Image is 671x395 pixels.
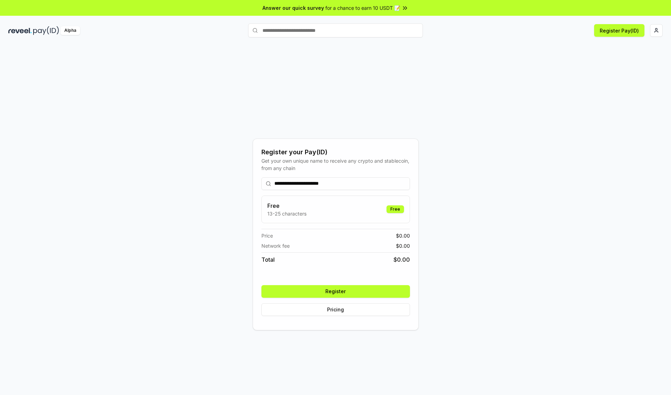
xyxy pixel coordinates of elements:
[267,202,306,210] h3: Free
[60,26,80,35] div: Alpha
[594,24,644,37] button: Register Pay(ID)
[261,232,273,239] span: Price
[261,242,290,249] span: Network fee
[267,210,306,217] p: 13-25 characters
[396,242,410,249] span: $ 0.00
[261,157,410,172] div: Get your own unique name to receive any crypto and stablecoin, from any chain
[394,255,410,264] span: $ 0.00
[325,4,400,12] span: for a chance to earn 10 USDT 📝
[387,205,404,213] div: Free
[262,4,324,12] span: Answer our quick survey
[261,285,410,298] button: Register
[261,147,410,157] div: Register your Pay(ID)
[33,26,59,35] img: pay_id
[8,26,32,35] img: reveel_dark
[261,303,410,316] button: Pricing
[261,255,275,264] span: Total
[396,232,410,239] span: $ 0.00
